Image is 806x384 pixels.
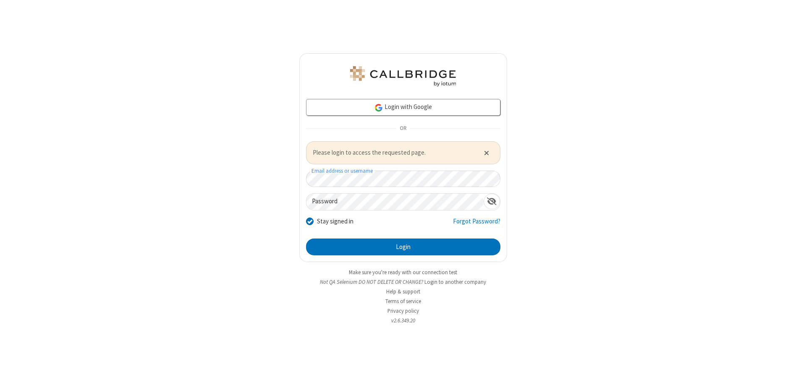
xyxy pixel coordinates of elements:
[299,278,507,286] li: Not QA Selenium DO NOT DELETE OR CHANGE?
[306,99,500,116] a: Login with Google
[387,307,419,314] a: Privacy policy
[313,148,474,158] span: Please login to access the requested page.
[317,217,353,226] label: Stay signed in
[453,217,500,233] a: Forgot Password?
[479,146,493,159] button: Close alert
[306,239,500,255] button: Login
[484,194,500,209] div: Show password
[349,269,457,276] a: Make sure you're ready with our connection test
[785,362,800,378] iframe: Chat
[306,171,500,187] input: Email address or username
[348,66,458,86] img: QA Selenium DO NOT DELETE OR CHANGE
[424,278,486,286] button: Login to another company
[396,123,410,135] span: OR
[374,103,383,112] img: google-icon.png
[306,194,484,210] input: Password
[385,298,421,305] a: Terms of service
[386,288,420,295] a: Help & support
[299,317,507,324] li: v2.6.349.20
